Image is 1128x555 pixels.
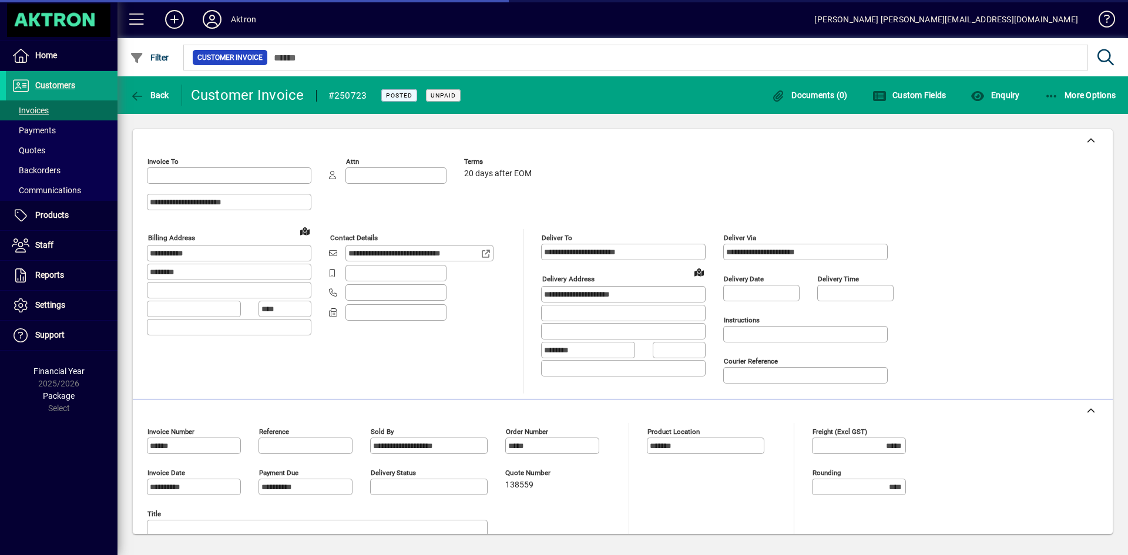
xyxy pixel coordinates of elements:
[6,41,117,70] a: Home
[197,52,263,63] span: Customer Invoice
[193,9,231,30] button: Profile
[296,221,314,240] a: View on map
[1045,90,1116,100] span: More Options
[371,469,416,477] mat-label: Delivery status
[6,201,117,230] a: Products
[464,169,532,179] span: 20 days after EOM
[814,10,1078,29] div: [PERSON_NAME] [PERSON_NAME][EMAIL_ADDRESS][DOMAIN_NAME]
[12,106,49,115] span: Invoices
[12,126,56,135] span: Payments
[35,330,65,339] span: Support
[724,275,764,283] mat-label: Delivery date
[156,9,193,30] button: Add
[813,428,867,436] mat-label: Freight (excl GST)
[6,120,117,140] a: Payments
[12,186,81,195] span: Communications
[35,240,53,250] span: Staff
[542,234,572,242] mat-label: Deliver To
[724,357,778,365] mat-label: Courier Reference
[971,90,1019,100] span: Enquiry
[259,428,289,436] mat-label: Reference
[869,85,949,106] button: Custom Fields
[505,480,533,490] span: 138559
[147,510,161,518] mat-label: Title
[147,157,179,166] mat-label: Invoice To
[127,85,172,106] button: Back
[968,85,1022,106] button: Enquiry
[35,210,69,220] span: Products
[6,231,117,260] a: Staff
[872,90,946,100] span: Custom Fields
[191,86,304,105] div: Customer Invoice
[35,270,64,280] span: Reports
[431,92,456,99] span: Unpaid
[1090,2,1113,41] a: Knowledge Base
[1042,85,1119,106] button: More Options
[506,428,548,436] mat-label: Order number
[117,85,182,106] app-page-header-button: Back
[35,80,75,90] span: Customers
[6,160,117,180] a: Backorders
[6,261,117,290] a: Reports
[130,90,169,100] span: Back
[33,366,85,376] span: Financial Year
[130,53,169,62] span: Filter
[6,140,117,160] a: Quotes
[6,321,117,350] a: Support
[771,90,848,100] span: Documents (0)
[231,10,256,29] div: Aktron
[768,85,851,106] button: Documents (0)
[371,428,394,436] mat-label: Sold by
[386,92,412,99] span: Posted
[147,428,194,436] mat-label: Invoice number
[724,316,760,324] mat-label: Instructions
[12,166,61,175] span: Backorders
[464,158,535,166] span: Terms
[35,51,57,60] span: Home
[259,469,298,477] mat-label: Payment due
[6,180,117,200] a: Communications
[43,391,75,401] span: Package
[690,263,709,281] a: View on map
[346,157,359,166] mat-label: Attn
[813,469,841,477] mat-label: Rounding
[818,275,859,283] mat-label: Delivery time
[35,300,65,310] span: Settings
[6,291,117,320] a: Settings
[647,428,700,436] mat-label: Product location
[328,86,367,105] div: #250723
[6,100,117,120] a: Invoices
[12,146,45,155] span: Quotes
[505,469,576,477] span: Quote number
[724,234,756,242] mat-label: Deliver via
[147,469,185,477] mat-label: Invoice date
[127,47,172,68] button: Filter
